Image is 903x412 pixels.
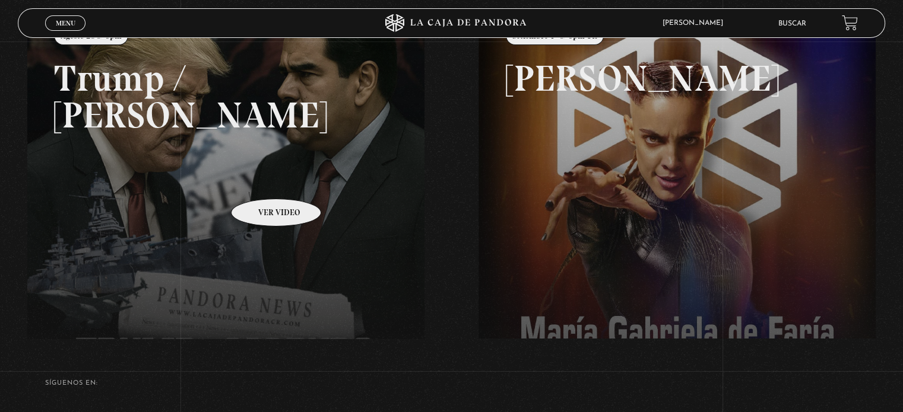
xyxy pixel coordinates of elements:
[52,30,80,38] span: Cerrar
[45,380,858,387] h4: SÍguenos en:
[778,20,806,27] a: Buscar
[842,15,858,31] a: View your shopping cart
[56,20,75,27] span: Menu
[657,20,735,27] span: [PERSON_NAME]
